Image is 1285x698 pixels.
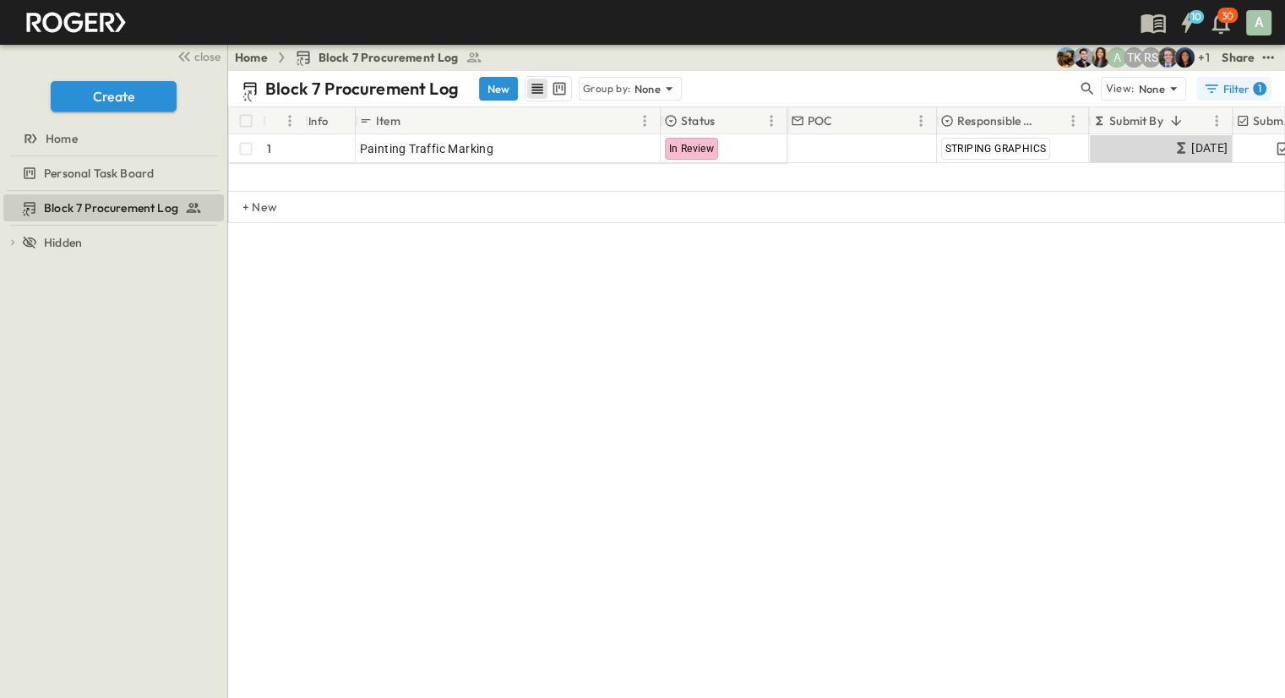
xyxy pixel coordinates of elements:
span: Personal Task Board [44,165,154,182]
a: Personal Task Board [3,161,221,185]
button: Filter1 [1196,77,1271,101]
h6: 1 [1258,82,1261,95]
p: Responsible Contractor [957,112,1041,129]
button: Sort [270,112,288,130]
button: Sort [404,112,422,130]
p: Item [376,112,400,129]
p: POC [808,112,833,129]
p: Status [681,112,715,129]
p: 30 [1222,9,1233,23]
button: Sort [718,112,737,130]
a: Home [3,127,221,150]
a: Home [235,49,268,66]
button: test [1258,47,1278,68]
p: None [1138,80,1165,97]
div: Block 7 Procurement Logtest [3,194,224,221]
p: + 1 [1198,49,1215,66]
button: A [1244,8,1273,37]
span: close [194,48,221,65]
p: Submit By [1109,112,1163,129]
div: Teddy Khuong (tkhuong@guzmangc.com) [1124,47,1144,68]
p: View: [1105,79,1135,98]
a: Block 7 Procurement Log [3,196,221,220]
button: Menu [911,111,931,131]
button: 10 [1170,8,1204,38]
div: Filter [1203,80,1266,97]
div: Info [308,97,329,145]
div: Personal Task Boardtest [3,160,224,187]
button: close [170,44,224,68]
button: row view [527,79,547,99]
button: New [479,77,518,101]
img: Jared Salin (jsalin@cahill-sf.com) [1157,47,1178,68]
span: STRIPING GRAPHICS [945,143,1047,155]
div: Anna Gomez (agomez@guzmangc.com) [1107,47,1127,68]
p: 1 [267,140,271,157]
span: In Review [669,143,715,155]
button: Sort [1044,112,1063,130]
button: Menu [1063,111,1083,131]
img: Rachel Villicana (rvillicana@cahill-sf.com) [1056,47,1076,68]
div: table view [525,76,572,101]
div: A [1246,10,1271,35]
button: Sort [836,112,855,130]
button: Menu [634,111,655,131]
span: Home [46,130,78,147]
span: Block 7 Procurement Log [44,199,178,216]
button: Menu [280,111,300,131]
button: Menu [1206,111,1227,131]
button: kanban view [548,79,569,99]
p: + New [242,199,253,215]
div: Raymond Shahabi (rshahabi@guzmangc.com) [1141,47,1161,68]
p: Group by: [583,80,631,97]
nav: breadcrumbs [235,49,493,66]
button: Menu [761,111,781,131]
button: Sort [1167,112,1185,130]
img: Kim Bowen (kbowen@cahill-sf.com) [1090,47,1110,68]
span: Block 7 Procurement Log [319,49,459,66]
span: Hidden [44,234,82,251]
a: Block 7 Procurement Log [295,49,482,66]
img: Anthony Vazquez (avazquez@cahill-sf.com) [1073,47,1093,68]
span: [DATE] [1191,139,1228,158]
img: Olivia Khan (okhan@cahill-sf.com) [1174,47,1195,68]
div: Share [1222,49,1255,66]
span: Painting Traffic Marking [360,140,494,157]
div: # [263,107,305,134]
button: Create [51,81,177,112]
h6: 10 [1191,10,1202,24]
div: Info [305,107,356,134]
p: Block 7 Procurement Log [265,77,459,101]
p: None [634,80,662,97]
